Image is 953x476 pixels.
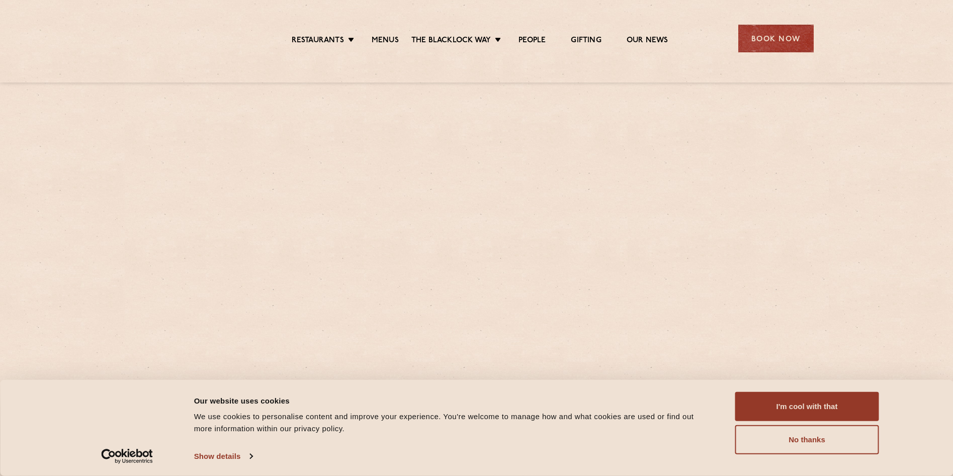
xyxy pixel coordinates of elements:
[518,36,546,47] a: People
[735,425,879,454] button: No thanks
[83,449,171,464] a: Usercentrics Cookiebot - opens in a new window
[292,36,344,47] a: Restaurants
[571,36,601,47] a: Gifting
[140,10,227,67] img: svg%3E
[194,449,252,464] a: Show details
[372,36,399,47] a: Menus
[194,394,713,407] div: Our website uses cookies
[411,36,491,47] a: The Blacklock Way
[738,25,814,52] div: Book Now
[735,392,879,421] button: I'm cool with that
[194,411,713,435] div: We use cookies to personalise content and improve your experience. You're welcome to manage how a...
[627,36,668,47] a: Our News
